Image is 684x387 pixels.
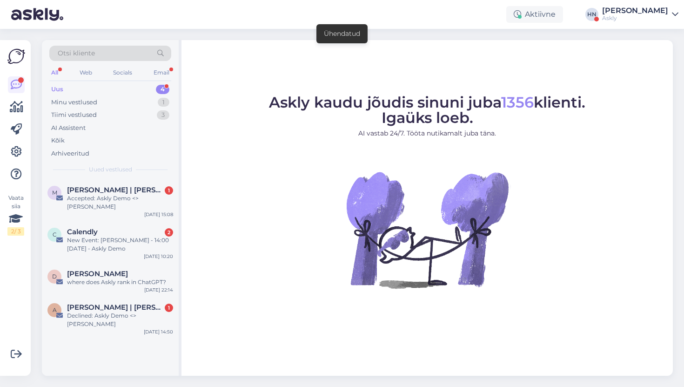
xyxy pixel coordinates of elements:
span: D [52,273,57,280]
div: Web [78,67,94,79]
div: Socials [111,67,134,79]
div: Email [152,67,171,79]
div: Askly [602,14,668,22]
div: [DATE] 14:50 [144,328,173,335]
div: Vaata siia [7,194,24,236]
div: New Event: [PERSON_NAME] - 14:00 [DATE] - Askly Demo [67,236,173,253]
span: A [53,306,57,313]
div: Arhiveeritud [51,149,89,158]
div: Declined: Askly Demo <> [PERSON_NAME] [67,312,173,328]
div: Accepted: Askly Demo <> [PERSON_NAME] [67,194,173,211]
div: 1 [165,304,173,312]
span: C [53,231,57,238]
div: [PERSON_NAME] [602,7,668,14]
div: 4 [156,85,169,94]
span: Calendly [67,228,98,236]
img: Askly Logo [7,48,25,65]
div: Uus [51,85,63,94]
div: 2 [165,228,173,237]
span: 1356 [501,93,534,111]
div: 2 / 3 [7,227,24,236]
div: Aktiivne [506,6,563,23]
div: AI Assistent [51,123,86,133]
div: All [49,67,60,79]
span: Marit Raudsik | ROHE AUTO [67,186,164,194]
a: [PERSON_NAME]Askly [602,7,678,22]
div: Kõik [51,136,65,145]
span: Uued vestlused [89,165,132,174]
div: Tiimi vestlused [51,110,97,120]
div: 1 [165,186,173,195]
img: No Chat active [343,146,511,313]
div: Ühendatud [324,29,360,39]
div: where does Askly rank in ChatGPT? [67,278,173,286]
div: [DATE] 22:14 [144,286,173,293]
div: Minu vestlused [51,98,97,107]
span: Agata Rosenberg | ROHE AUTO [67,303,164,312]
p: AI vastab 24/7. Tööta nutikamalt juba täna. [269,129,585,138]
span: Dan Erickson [67,270,128,278]
div: HN [585,8,598,21]
span: M [52,189,57,196]
span: Otsi kliente [58,48,95,58]
div: 3 [157,110,169,120]
span: Askly kaudu jõudis sinuni juba klienti. Igaüks loeb. [269,93,585,127]
div: [DATE] 10:20 [144,253,173,260]
div: 1 [158,98,169,107]
div: [DATE] 15:08 [144,211,173,218]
